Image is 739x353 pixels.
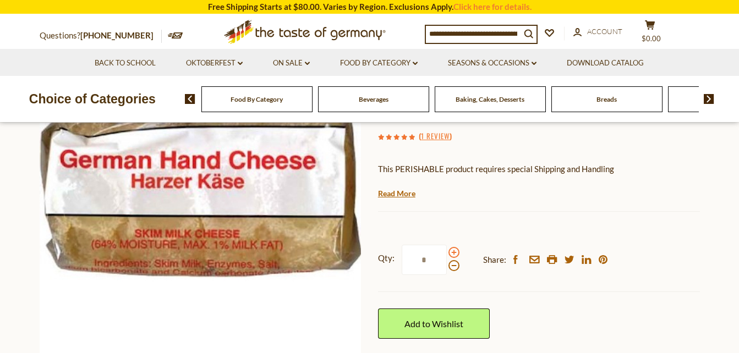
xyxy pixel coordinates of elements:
a: Seasons & Occasions [448,57,537,69]
a: Account [573,26,622,38]
span: Share: [483,253,506,267]
a: Food By Category [231,95,283,103]
li: We will ship this product in heat-protective packaging and ice. [388,184,700,198]
button: $0.00 [634,20,667,47]
a: Oktoberfest [186,57,243,69]
input: Qty: [402,245,447,275]
a: Back to School [95,57,156,69]
span: ( ) [419,130,452,141]
span: Account [587,27,622,36]
p: Questions? [40,29,162,43]
a: Food By Category [340,57,418,69]
a: On Sale [273,57,310,69]
a: Click here for details. [453,2,532,12]
a: [PHONE_NUMBER] [80,30,154,40]
a: 1 Review [421,130,450,142]
a: Baking, Cakes, Desserts [456,95,524,103]
p: This PERISHABLE product requires special Shipping and Handling [378,162,700,176]
strong: Qty: [378,251,395,265]
a: Breads [596,95,617,103]
a: Beverages [359,95,388,103]
a: Download Catalog [567,57,644,69]
span: $0.00 [642,34,661,43]
img: previous arrow [185,94,195,104]
a: Add to Wishlist [378,308,490,339]
img: next arrow [704,94,714,104]
a: Read More [378,188,415,199]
